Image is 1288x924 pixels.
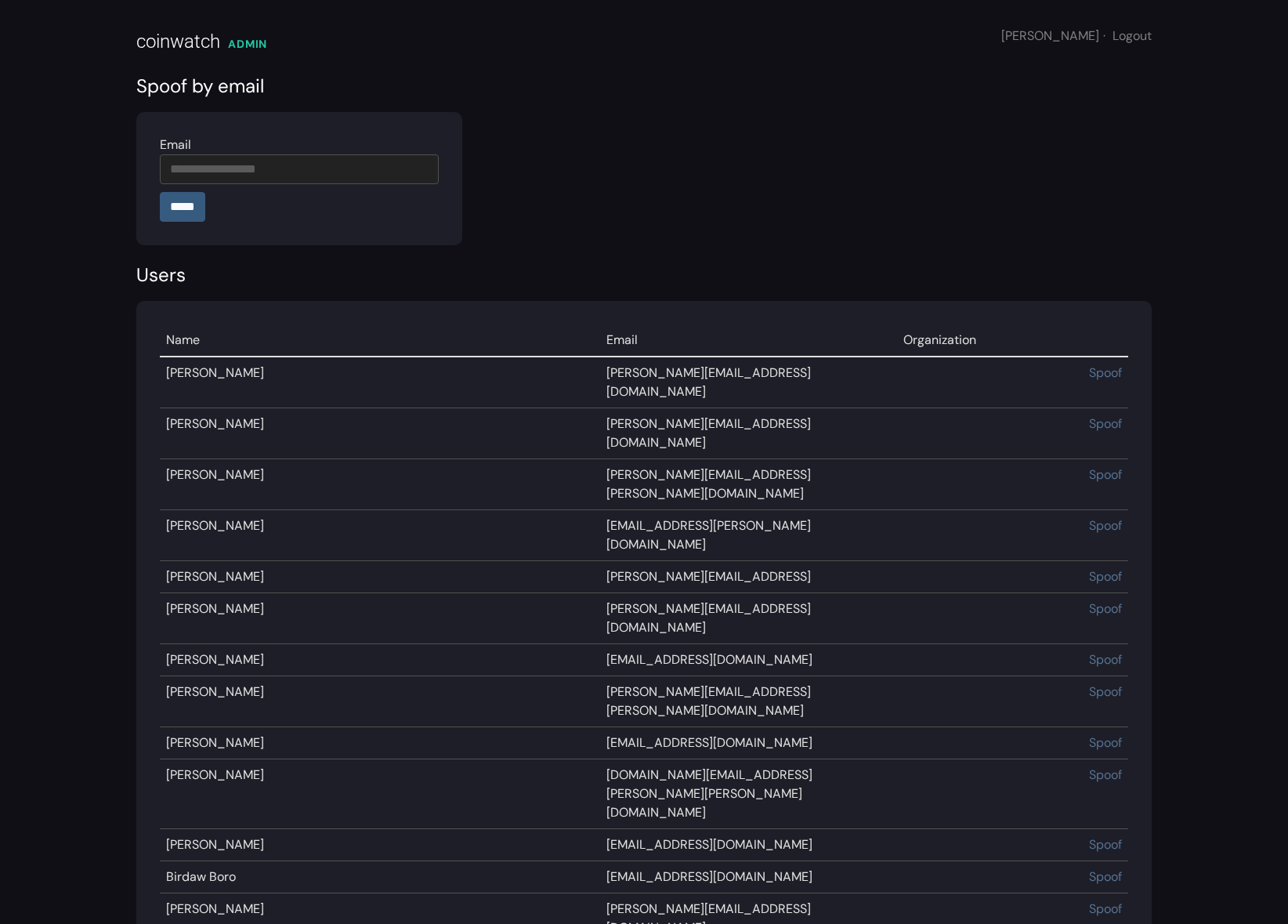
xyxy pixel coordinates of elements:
td: [PERSON_NAME] [160,593,600,644]
td: [PERSON_NAME] [160,676,600,727]
a: Spoof [1089,900,1122,917]
td: Birdaw Boro [160,861,600,893]
div: Spoof by email [136,72,1152,100]
a: Spoof [1089,517,1122,534]
div: ADMIN [228,36,267,53]
span: · [1103,27,1105,44]
td: Name [160,324,600,357]
td: [PERSON_NAME] [160,727,600,759]
a: Spoof [1089,568,1122,585]
a: Spoof [1089,600,1122,617]
td: [PERSON_NAME][EMAIL_ADDRESS][PERSON_NAME][DOMAIN_NAME] [600,459,897,510]
td: Email [600,324,897,357]
td: [PERSON_NAME][EMAIL_ADDRESS][DOMAIN_NAME] [600,357,897,408]
td: [PERSON_NAME][EMAIL_ADDRESS][DOMAIN_NAME] [600,408,897,459]
td: [PERSON_NAME] [160,561,600,593]
td: [EMAIL_ADDRESS][DOMAIN_NAME] [600,829,897,861]
a: Logout [1113,27,1152,44]
td: [DOMAIN_NAME][EMAIL_ADDRESS][PERSON_NAME][PERSON_NAME][DOMAIN_NAME] [600,759,897,829]
a: Spoof [1089,651,1122,668]
td: [EMAIL_ADDRESS][DOMAIN_NAME] [600,727,897,759]
td: [PERSON_NAME][EMAIL_ADDRESS] [600,561,897,593]
div: [PERSON_NAME] [1001,27,1152,45]
td: Organization [897,324,1083,357]
div: Users [136,261,1152,289]
a: Spoof [1089,836,1122,853]
td: [EMAIL_ADDRESS][DOMAIN_NAME] [600,644,897,676]
a: Spoof [1089,415,1122,432]
a: Spoof [1089,868,1122,885]
td: [PERSON_NAME][EMAIL_ADDRESS][PERSON_NAME][DOMAIN_NAME] [600,676,897,727]
td: [PERSON_NAME] [160,510,600,561]
td: [PERSON_NAME][EMAIL_ADDRESS][DOMAIN_NAME] [600,593,897,644]
td: [EMAIL_ADDRESS][PERSON_NAME][DOMAIN_NAME] [600,510,897,561]
td: [PERSON_NAME] [160,408,600,459]
a: Spoof [1089,466,1122,483]
div: coinwatch [136,27,220,56]
td: [PERSON_NAME] [160,459,600,510]
a: Spoof [1089,364,1122,381]
a: Spoof [1089,734,1122,751]
td: [PERSON_NAME] [160,829,600,861]
td: [PERSON_NAME] [160,759,600,829]
a: Spoof [1089,766,1122,783]
a: Spoof [1089,683,1122,700]
td: [EMAIL_ADDRESS][DOMAIN_NAME] [600,861,897,893]
td: [PERSON_NAME] [160,644,600,676]
td: [PERSON_NAME] [160,357,600,408]
label: Email [160,136,191,154]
